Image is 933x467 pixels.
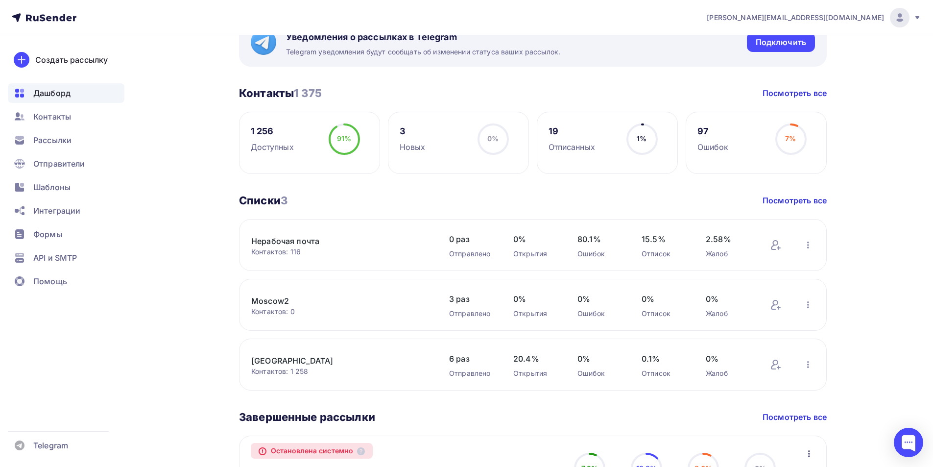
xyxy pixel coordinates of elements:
[239,194,287,207] h3: Списки
[449,233,494,245] span: 0 раз
[763,195,827,206] a: Посмотреть все
[33,134,72,146] span: Рассылки
[706,353,750,365] span: 0%
[642,293,686,305] span: 0%
[642,353,686,365] span: 0.1%
[33,275,67,287] span: Помощь
[642,233,686,245] span: 15.5%
[756,37,806,48] div: Подключить
[449,353,494,365] span: 6 раз
[707,8,921,27] a: [PERSON_NAME][EMAIL_ADDRESS][DOMAIN_NAME]
[33,440,68,451] span: Telegram
[33,158,85,170] span: Отправители
[449,369,494,378] div: Отправлено
[577,293,622,305] span: 0%
[8,107,124,126] a: Контакты
[35,54,108,66] div: Создать рассылку
[706,233,750,245] span: 2.58%
[513,353,558,365] span: 20.4%
[251,235,418,247] a: Нерабочая почта
[449,249,494,259] div: Отправлено
[251,443,373,459] div: Остановлена системно
[239,410,375,424] h3: Завершенные рассылки
[33,252,77,264] span: API и SMTP
[697,125,729,137] div: 97
[577,369,622,378] div: Ошибок
[637,134,646,143] span: 1%
[487,134,499,143] span: 0%
[513,309,558,319] div: Открытия
[577,353,622,365] span: 0%
[400,141,426,153] div: Новых
[337,134,351,143] span: 91%
[239,86,322,100] h3: Контакты
[577,249,622,259] div: Ошибок
[400,125,426,137] div: 3
[449,309,494,319] div: Отправлено
[8,154,124,173] a: Отправители
[549,125,595,137] div: 19
[513,233,558,245] span: 0%
[251,367,430,376] div: Контактов: 1 258
[513,293,558,305] span: 0%
[513,249,558,259] div: Открытия
[33,228,62,240] span: Формы
[251,125,294,137] div: 1 256
[706,293,750,305] span: 0%
[577,233,622,245] span: 80.1%
[8,224,124,244] a: Формы
[706,309,750,319] div: Жалоб
[513,369,558,378] div: Открытия
[549,141,595,153] div: Отписанных
[697,141,729,153] div: Ошибок
[33,181,71,193] span: Шаблоны
[8,177,124,197] a: Шаблоны
[785,134,796,143] span: 7%
[763,87,827,99] a: Посмотреть все
[707,13,884,23] span: [PERSON_NAME][EMAIL_ADDRESS][DOMAIN_NAME]
[33,111,71,123] span: Контакты
[281,194,287,207] span: 3
[294,87,322,99] span: 1 375
[577,309,622,319] div: Ошибок
[449,293,494,305] span: 3 раз
[706,249,750,259] div: Жалоб
[642,249,686,259] div: Отписок
[763,411,827,423] a: Посмотреть все
[642,309,686,319] div: Отписок
[286,31,560,43] span: Уведомления о рассылках в Telegram
[8,130,124,150] a: Рассылки
[251,355,418,367] a: [GEOGRAPHIC_DATA]
[706,369,750,378] div: Жалоб
[642,369,686,378] div: Отписок
[8,83,124,103] a: Дашборд
[251,141,294,153] div: Доступных
[286,47,560,57] span: Telegram уведомления будут сообщать об изменении статуса ваших рассылок.
[33,87,71,99] span: Дашборд
[251,307,430,317] div: Контактов: 0
[251,247,430,257] div: Контактов: 116
[33,205,80,217] span: Интеграции
[251,295,418,307] a: Moscow2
